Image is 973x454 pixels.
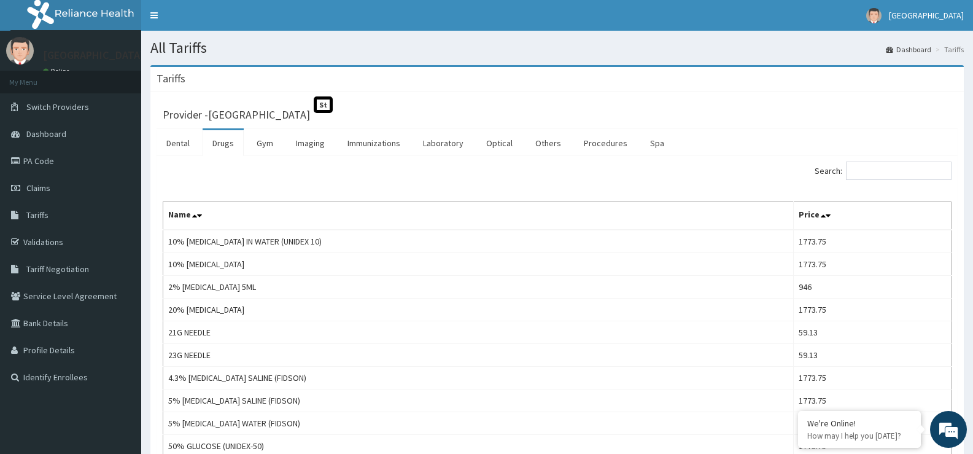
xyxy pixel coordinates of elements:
p: How may I help you today? [807,431,912,441]
h1: All Tariffs [150,40,964,56]
td: 23G NEEDLE [163,344,794,367]
span: Tariff Negotiation [26,264,89,275]
a: Others [525,130,571,156]
p: [GEOGRAPHIC_DATA] [43,50,144,61]
td: 1773.75 [794,299,952,321]
td: 5% [MEDICAL_DATA] WATER (FIDSON) [163,412,794,435]
a: Spa [640,130,674,156]
div: We're Online! [807,418,912,429]
td: 21G NEEDLE [163,321,794,344]
a: Drugs [203,130,244,156]
td: 10% [MEDICAL_DATA] IN WATER (UNIDEX 10) [163,230,794,253]
a: Procedures [574,130,637,156]
img: User Image [6,37,34,65]
td: 4.3% [MEDICAL_DATA] SALINE (FIDSON) [163,367,794,389]
td: 1773.75 [794,367,952,389]
a: Imaging [286,130,335,156]
a: Gym [247,130,283,156]
a: Laboratory [413,130,473,156]
span: Claims [26,182,50,194]
td: 946 [794,276,952,299]
h3: Provider - [GEOGRAPHIC_DATA] [163,109,310,120]
a: Optical [476,130,522,156]
td: 1773.75 [794,253,952,276]
h3: Tariffs [157,73,185,84]
input: Search: [846,162,952,180]
th: Price [794,202,952,230]
td: 1773.75 [794,230,952,253]
span: Tariffs [26,209,48,221]
a: Online [43,67,72,76]
span: Dashboard [26,128,66,139]
td: 10% [MEDICAL_DATA] [163,253,794,276]
td: 1773.75 [794,389,952,412]
td: 5% [MEDICAL_DATA] SALINE (FIDSON) [163,389,794,412]
label: Search: [815,162,952,180]
th: Name [163,202,794,230]
li: Tariffs [932,44,964,55]
td: 1773.75 [794,412,952,435]
span: St [314,96,333,113]
td: 20% [MEDICAL_DATA] [163,299,794,321]
td: 59.13 [794,321,952,344]
td: 2% [MEDICAL_DATA] 5ML [163,276,794,299]
a: Dashboard [886,44,931,55]
span: Switch Providers [26,101,89,112]
a: Immunizations [338,130,410,156]
img: User Image [866,8,882,23]
a: Dental [157,130,200,156]
td: 59.13 [794,344,952,367]
span: [GEOGRAPHIC_DATA] [889,10,964,21]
